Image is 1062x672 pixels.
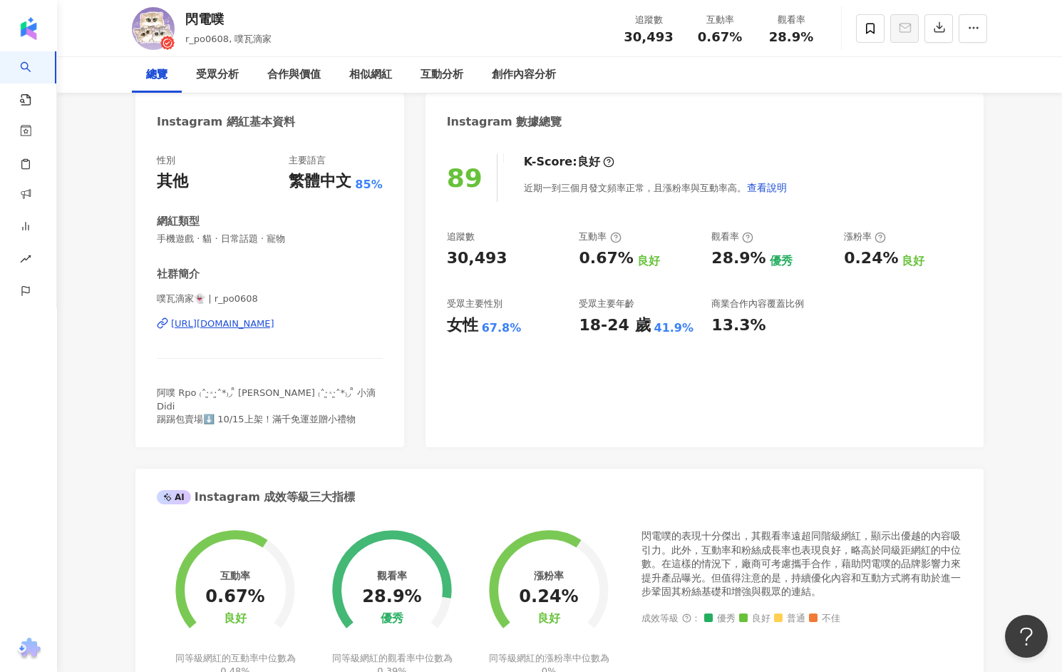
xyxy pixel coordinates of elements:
div: 受眾分析 [196,66,239,83]
span: 優秀 [704,614,736,624]
div: Instagram 成效等級三大指標 [157,489,355,505]
div: 良好 [537,612,560,626]
div: 28.9% [711,248,765,270]
div: 優秀 [381,612,403,626]
div: 社群簡介 [157,267,200,282]
div: 觀看率 [764,13,818,27]
div: 互動率 [693,13,747,27]
div: Instagram 數據總覽 [447,114,562,130]
div: 0.67% [205,587,264,607]
div: 合作與價值 [267,66,321,83]
span: 不佳 [809,614,840,624]
img: logo icon [17,17,40,40]
span: 良好 [739,614,770,624]
span: 0.67% [698,30,742,44]
div: 0.24% [519,587,578,607]
div: 主要語言 [289,154,326,167]
div: 67.8% [482,320,522,336]
div: 18-24 歲 [579,315,650,337]
div: 其他 [157,170,188,193]
img: chrome extension [15,638,43,661]
div: 互動分析 [421,66,463,83]
div: [URL][DOMAIN_NAME] [171,317,274,330]
div: 相似網紅 [349,66,392,83]
a: search [20,51,48,107]
span: 30,493 [624,29,673,44]
div: 互動率 [220,570,250,581]
div: 近期一到三個月發文頻率正常，且漲粉率與互動率高。 [524,173,788,202]
div: 0.24% [844,248,898,270]
div: 性別 [157,154,175,167]
div: 總覽 [146,66,167,83]
span: 85% [355,177,382,193]
div: 13.3% [711,315,765,337]
span: 手機遊戲 · 貓 · 日常話題 · 寵物 [157,233,383,245]
div: 優秀 [770,253,793,269]
div: 受眾主要年齡 [579,297,634,310]
div: 良好 [637,253,660,269]
div: 閃電噗的表現十分傑出，其觀看率遠超同階級網紅，顯示出優越的內容吸引力。此外，互動率和粉絲成長率也表現良好，略高於同級距網紅的中位數。在這樣的情況下，廠商可考慮攜手合作，藉助閃電噗的品牌影響力來提... [641,529,962,599]
div: 閃電噗 [185,10,272,28]
div: 良好 [224,612,247,626]
div: 網紅類型 [157,214,200,229]
div: 追蹤數 [447,230,475,243]
div: 0.67% [579,248,633,270]
div: 41.9% [654,320,694,336]
a: [URL][DOMAIN_NAME] [157,317,383,330]
div: 成效等級 ： [641,614,962,624]
div: 30,493 [447,248,507,270]
span: 普通 [774,614,805,624]
div: AI [157,490,191,504]
div: 良好 [902,253,924,269]
div: K-Score : [524,154,614,170]
img: KOL Avatar [132,7,175,50]
div: 追蹤數 [622,13,676,27]
div: 良好 [577,154,600,170]
div: Instagram 網紅基本資料 [157,114,295,130]
div: 女性 [447,315,478,337]
span: 28.9% [769,30,813,44]
div: 互動率 [579,230,621,243]
div: 觀看率 [711,230,753,243]
div: 漲粉率 [844,230,886,243]
button: 查看說明 [746,173,788,202]
div: 漲粉率 [534,570,564,581]
span: 查看說明 [747,182,787,193]
div: 商業合作內容覆蓋比例 [711,297,804,310]
span: rise [20,245,31,277]
div: 89 [447,163,483,193]
div: 受眾主要性別 [447,297,502,310]
iframe: Help Scout Beacon - Open [1005,615,1048,658]
span: r_po0608, 噗瓦滴家 [185,34,272,44]
div: 繁體中文 [289,170,351,193]
span: 阿噗 Rpo ₍˄·͈༝·͈˄*₎◞ ̑̑ [PERSON_NAME] ₍˄·͈༝·͈˄*₎◞ ̑̑ 小滴 Didi 踢踢包賣場⬇️ 10/15上架！滿千免運並贈小禮物 [157,387,376,424]
span: 噗瓦滴家👻 | r_po0608 [157,292,383,305]
div: 28.9% [362,587,421,607]
div: 創作內容分析 [492,66,556,83]
div: 觀看率 [377,570,407,581]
